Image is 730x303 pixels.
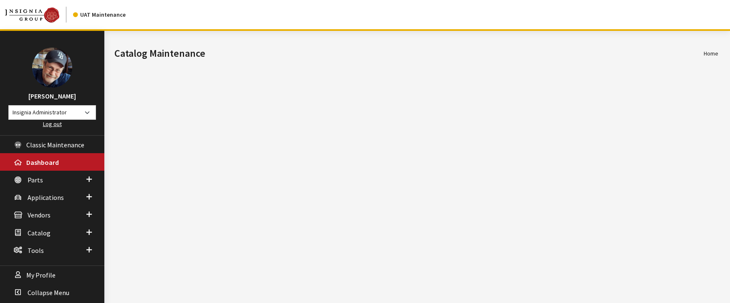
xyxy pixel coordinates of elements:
div: UAT Maintenance [73,10,126,19]
span: My Profile [26,271,56,279]
span: Dashboard [26,158,59,167]
span: Tools [28,246,44,255]
img: Catalog Maintenance [5,8,59,23]
a: Insignia Group logo [5,7,73,23]
h1: Catalog Maintenance [114,46,704,61]
span: Parts [28,176,43,184]
span: Catalog [28,229,51,237]
a: Log out [43,120,62,128]
img: Ray Goodwin [32,48,72,88]
li: Home [704,49,718,58]
h3: [PERSON_NAME] [8,91,96,101]
span: Applications [28,193,64,202]
span: Collapse Menu [28,288,69,297]
span: Vendors [28,211,51,220]
span: Classic Maintenance [26,141,84,149]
